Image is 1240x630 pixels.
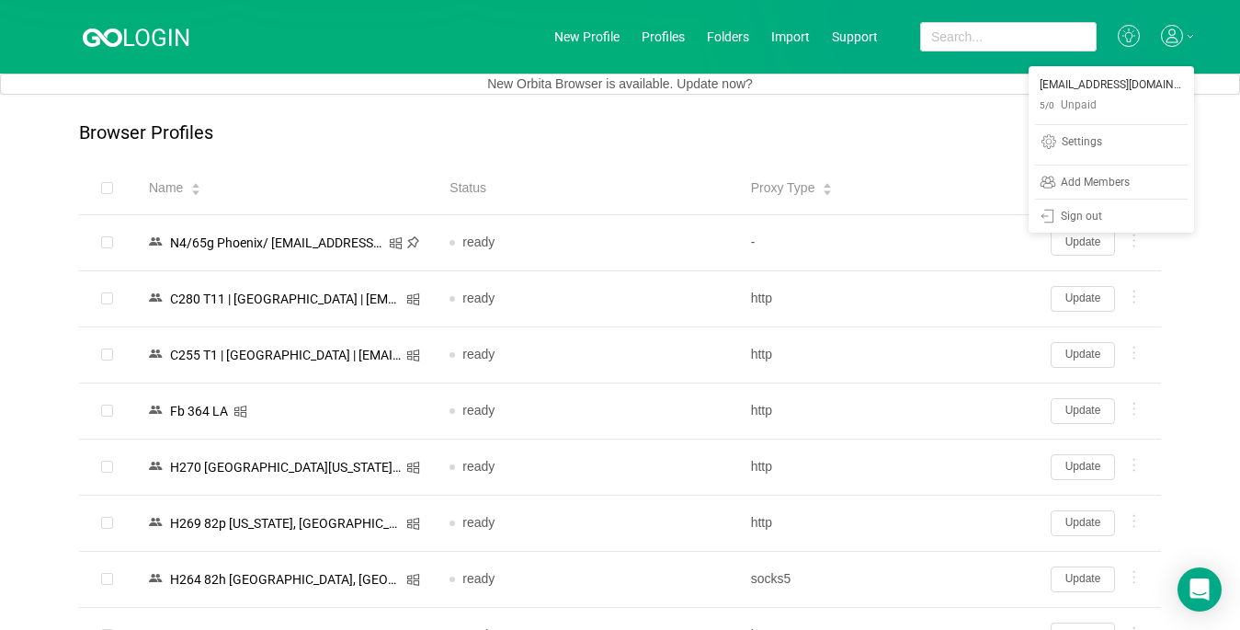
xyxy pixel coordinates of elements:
[1040,74,1183,95] p: [EMAIL_ADDRESS][DOMAIN_NAME]
[191,181,201,187] i: icon: caret-up
[642,29,685,44] a: Profiles
[1061,177,1130,190] div: Add Members
[191,188,201,193] i: icon: caret-down
[1029,129,1194,161] a: Settings
[233,405,247,418] i: icon: windows
[462,235,495,249] span: ready
[165,231,389,255] div: N4/65g Phoenix/ [EMAIL_ADDRESS][DOMAIN_NAME]
[165,567,406,591] div: Н264 82h [GEOGRAPHIC_DATA], [GEOGRAPHIC_DATA]/ [EMAIL_ADDRESS][DOMAIN_NAME]
[1051,230,1115,256] button: Update
[406,573,420,587] i: icon: windows
[462,571,495,586] span: ready
[1177,567,1222,612] div: Open Intercom Messenger
[1051,342,1115,368] button: Update
[1061,211,1102,224] div: Sign out
[165,343,406,367] div: C255 T1 | [GEOGRAPHIC_DATA] | [EMAIL_ADDRESS][DOMAIN_NAME]
[823,181,833,187] i: icon: caret-up
[736,440,1037,496] td: http
[462,403,495,418] span: ready
[1051,510,1115,536] button: Update
[449,178,486,198] span: Status
[462,515,495,530] span: ready
[406,349,420,362] i: icon: windows
[462,459,495,474] span: ready
[736,552,1037,608] td: socks5
[1062,136,1102,151] div: Settings
[1051,398,1115,424] button: Update
[389,236,403,250] i: icon: windows
[165,455,406,479] div: Н270 [GEOGRAPHIC_DATA][US_STATE]/ [EMAIL_ADDRESS][DOMAIN_NAME]
[165,511,406,535] div: Н269 82p [US_STATE], [GEOGRAPHIC_DATA]/ [EMAIL_ADDRESS][DOMAIN_NAME]
[1051,286,1115,312] button: Update
[406,292,420,306] i: icon: windows
[1040,96,1054,116] span: 5 / 0
[79,122,213,143] p: Browser Profiles
[822,180,833,193] div: Sort
[1051,454,1115,480] button: Update
[149,178,183,198] span: Name
[707,29,749,44] a: Folders
[165,399,233,423] div: Fb 364 LA
[751,178,815,198] span: Proxy Type
[1061,95,1097,116] div: Unpaid
[462,347,495,361] span: ready
[736,215,1037,271] td: -
[736,384,1037,440] td: http
[165,287,406,311] div: C280 T11 | [GEOGRAPHIC_DATA] | [EMAIL_ADDRESS][DOMAIN_NAME]
[190,180,201,193] div: Sort
[406,517,420,531] i: icon: windows
[462,291,495,305] span: ready
[823,188,833,193] i: icon: caret-down
[771,29,810,44] a: Import
[736,496,1037,552] td: http
[920,22,1097,52] input: Search...
[736,271,1037,327] td: http
[406,235,420,249] i: icon: pushpin
[406,461,420,475] i: icon: windows
[1051,567,1115,592] button: Update
[736,327,1037,384] td: http
[554,29,620,44] a: New Profile
[832,29,878,44] a: Support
